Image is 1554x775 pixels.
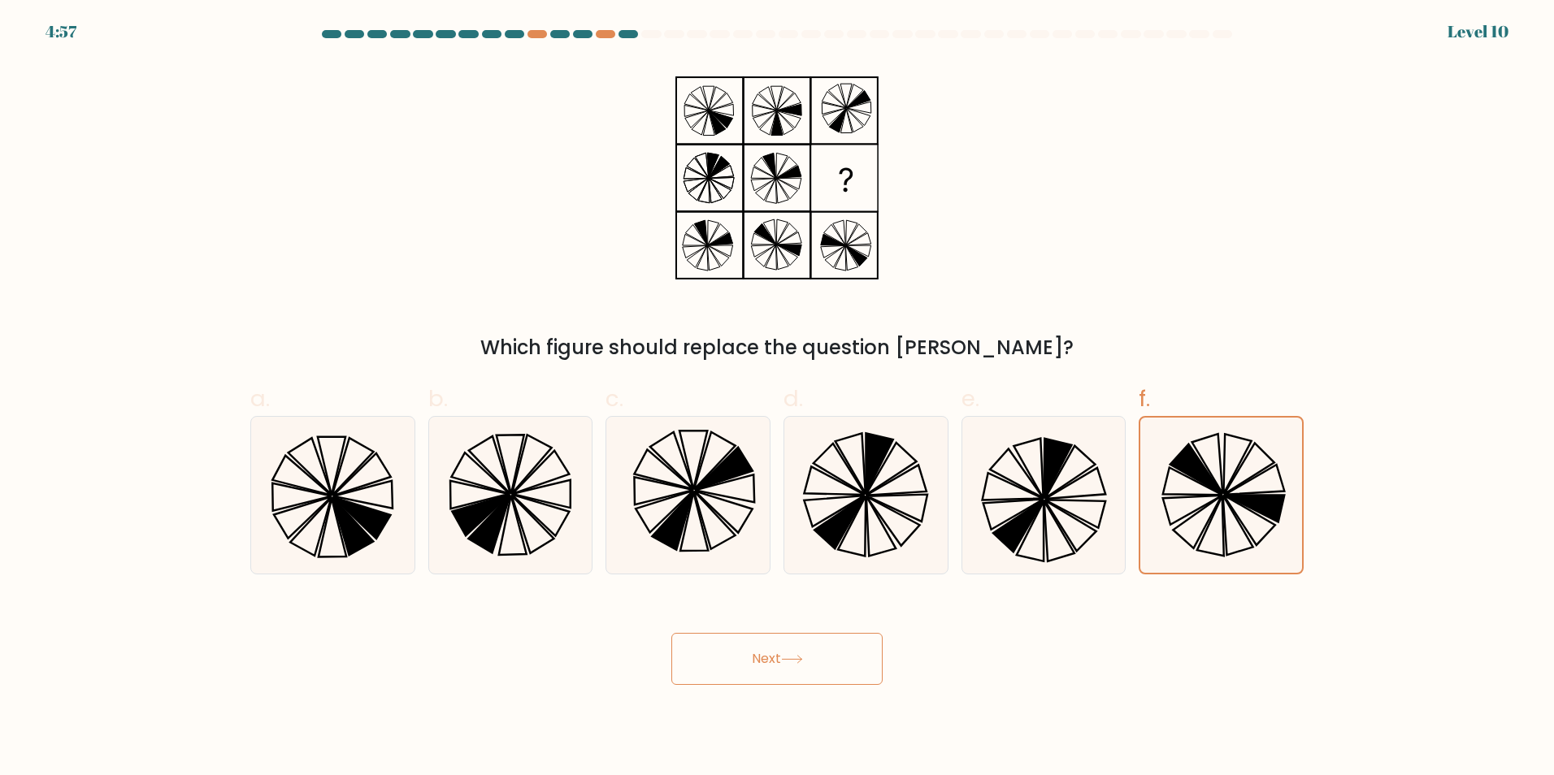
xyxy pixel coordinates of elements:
[784,383,803,414] span: d.
[428,383,448,414] span: b.
[671,633,883,685] button: Next
[606,383,623,414] span: c.
[260,333,1294,362] div: Which figure should replace the question [PERSON_NAME]?
[250,383,270,414] span: a.
[46,19,76,44] div: 4:57
[1448,19,1508,44] div: Level 10
[961,383,979,414] span: e.
[1139,383,1150,414] span: f.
